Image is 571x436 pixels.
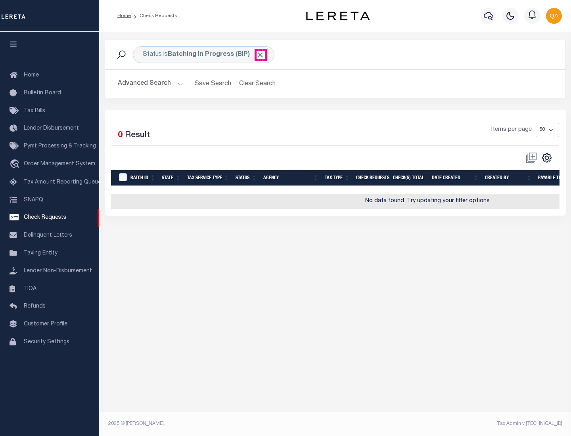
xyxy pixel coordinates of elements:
[24,215,66,220] span: Check Requests
[125,129,150,142] label: Result
[24,126,79,131] span: Lender Disbursement
[390,170,429,186] th: Check(s) Total
[232,170,260,186] th: Status: activate to sort column ascending
[491,126,532,134] span: Items per page
[260,170,322,186] th: Agency: activate to sort column ascending
[168,52,264,58] b: Batching In Progress (BIP)
[127,170,159,186] th: Batch Id: activate to sort column ascending
[353,170,390,186] th: Check Requests
[24,321,67,327] span: Customer Profile
[190,76,236,92] button: Save Search
[117,13,131,18] a: Home
[546,8,562,24] img: svg+xml;base64,PHN2ZyB4bWxucz0iaHR0cDovL3d3dy53My5vcmcvMjAwMC9zdmciIHBvaW50ZXItZXZlbnRzPSJub25lIi...
[10,159,22,170] i: travel_explore
[256,51,264,59] span: Click to Remove
[236,76,279,92] button: Clear Search
[24,251,57,256] span: Taxing Entity
[322,170,353,186] th: Tax Type: activate to sort column ascending
[184,170,232,186] th: Tax Service Type: activate to sort column ascending
[24,73,39,78] span: Home
[482,170,535,186] th: Created By: activate to sort column ascending
[24,304,46,309] span: Refunds
[24,286,36,291] span: TIQA
[24,161,95,167] span: Order Management System
[341,420,562,427] div: Tax Admin v.[TECHNICAL_ID]
[306,11,370,20] img: logo-dark.svg
[118,76,184,92] button: Advanced Search
[102,420,335,427] div: 2025 © [PERSON_NAME].
[24,268,92,274] span: Lender Non-Disbursement
[24,233,72,238] span: Delinquent Letters
[131,12,177,19] li: Check Requests
[429,170,482,186] th: Date Created: activate to sort column ascending
[24,90,61,96] span: Bulletin Board
[24,143,96,149] span: Pymt Processing & Tracking
[118,131,123,140] span: 0
[159,170,184,186] th: State: activate to sort column ascending
[133,46,274,63] div: Status is
[24,180,101,185] span: Tax Amount Reporting Queue
[24,108,45,114] span: Tax Bills
[24,197,43,203] span: SNAPQ
[24,339,69,345] span: Security Settings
